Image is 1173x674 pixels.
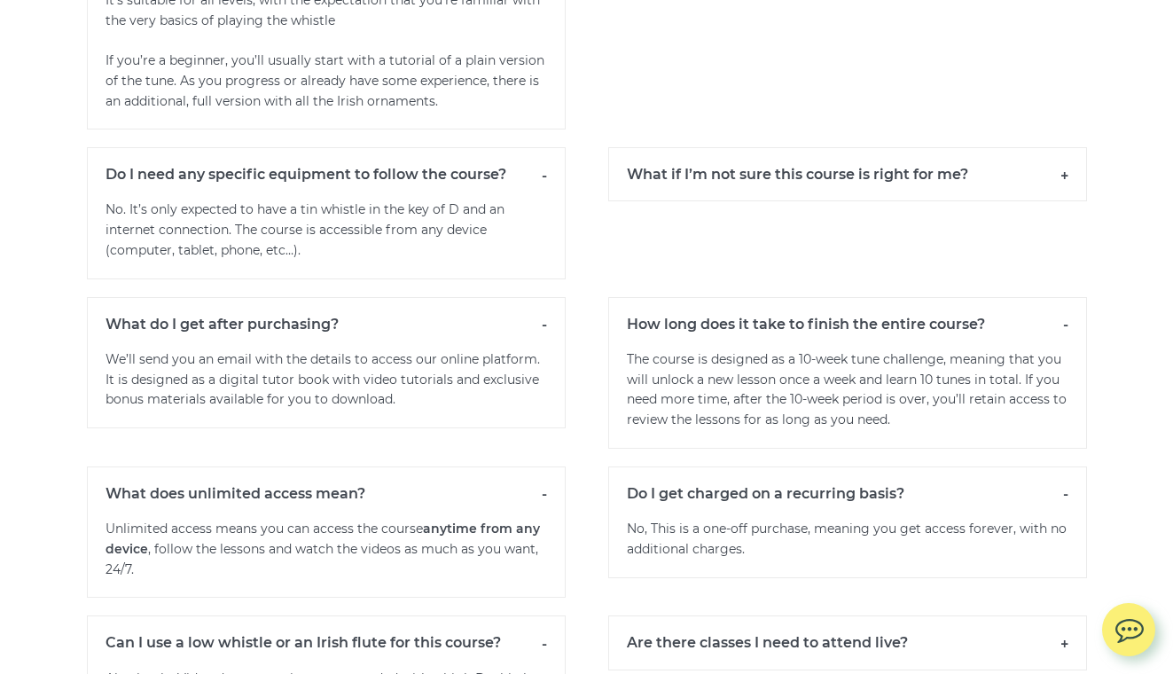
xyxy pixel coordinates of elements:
h6: What does unlimited access mean? [87,466,566,520]
h6: What if I’m not sure this course is right for me? [608,147,1087,201]
h6: Do I need any specific equipment to follow the course? [87,147,566,200]
strong: anytime from any device [106,521,540,557]
p: No. It’s only expected to have a tin whistle in the key of D and an internet connection. The cour... [87,200,566,278]
p: We’ll send you an email with the details to access our online platform. It is designed as a digit... [87,349,566,428]
h6: Do I get charged on a recurring basis? [608,466,1087,520]
p: No, This is a one-off purchase, meaning you get access forever, with no additional charges. [608,519,1087,578]
img: chat.svg [1102,603,1155,648]
h6: How long does it take to finish the entire course? [608,297,1087,350]
p: Unlimited access means you can access the course , follow the lessons and watch the videos as muc... [87,519,566,598]
p: The course is designed as a 10-week tune challenge, meaning that you will unlock a new lesson onc... [608,349,1087,449]
h6: Can I use a low whistle or an Irish flute for this course? [87,615,566,669]
h6: What do I get after purchasing? [87,297,566,350]
h6: Are there classes I need to attend live? [608,615,1087,670]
